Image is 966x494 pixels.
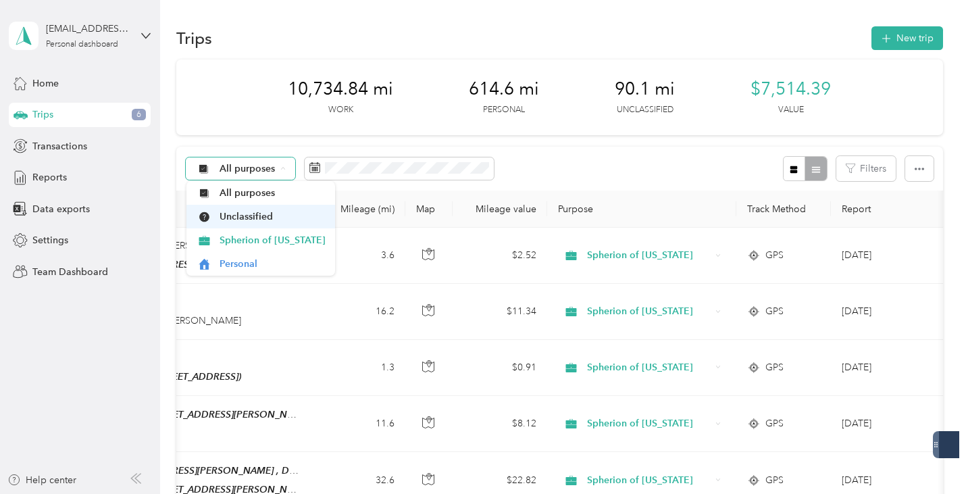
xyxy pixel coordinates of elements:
[288,78,393,100] span: 10,734.84 mi
[765,304,784,319] span: GPS
[778,104,804,116] p: Value
[405,191,453,228] th: Map
[765,473,784,488] span: GPS
[220,164,276,174] span: All purposes
[46,22,130,36] div: [EMAIL_ADDRESS][DOMAIN_NAME]
[316,191,405,228] th: Mileage (mi)
[587,304,711,319] span: Spherion of [US_STATE]
[32,202,90,216] span: Data exports
[587,473,711,488] span: Spherion of [US_STATE]
[220,186,326,200] span: All purposes
[831,340,954,396] td: Oct 2025
[316,340,405,396] td: 1.3
[587,248,711,263] span: Spherion of [US_STATE]
[176,31,212,45] h1: Trips
[831,228,954,284] td: Oct 2025
[32,233,68,247] span: Settings
[220,257,326,271] span: Personal
[736,191,831,228] th: Track Method
[765,360,784,375] span: GPS
[765,248,784,263] span: GPS
[587,360,711,375] span: Spherion of [US_STATE]
[765,416,784,431] span: GPS
[328,104,353,116] p: Work
[32,107,53,122] span: Trips
[831,284,954,339] td: Oct 2025
[80,465,415,476] span: Home ([STREET_ADDRESS][PERSON_NAME] , Draper, [GEOGRAPHIC_DATA])
[751,78,831,100] span: $7,514.39
[46,41,118,49] div: Personal dashboard
[132,109,146,121] span: 6
[453,396,547,452] td: $8.12
[836,156,896,181] button: Filters
[615,78,675,100] span: 90.1 mi
[220,233,326,247] span: Spherion of [US_STATE]
[831,396,954,452] td: Oct 2025
[453,191,547,228] th: Mileage value
[316,228,405,284] td: 3.6
[453,228,547,284] td: $2.52
[220,209,326,224] span: Unclassified
[316,284,405,339] td: 16.2
[617,104,673,116] p: Unclassified
[80,409,313,420] span: Nestle On-site ([STREET_ADDRESS][PERSON_NAME])
[32,76,59,91] span: Home
[32,170,67,184] span: Reports
[831,191,954,228] th: Report
[32,139,87,153] span: Transactions
[453,340,547,396] td: $0.91
[453,284,547,339] td: $11.34
[871,26,943,50] button: New trip
[483,104,525,116] p: Personal
[547,191,736,228] th: Purpose
[32,265,108,279] span: Team Dashboard
[890,418,966,494] iframe: Everlance-gr Chat Button Frame
[316,396,405,452] td: 11.6
[469,78,539,100] span: 614.6 mi
[587,416,711,431] span: Spherion of [US_STATE]
[7,473,76,487] button: Help center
